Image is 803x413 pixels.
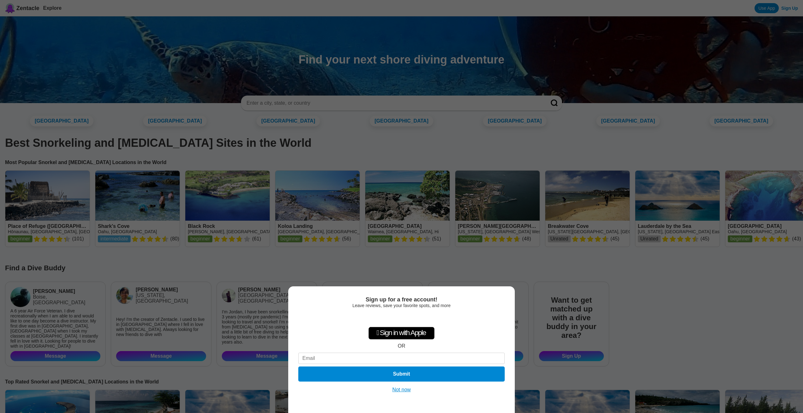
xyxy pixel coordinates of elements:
div: Sign in with Apple [368,327,435,339]
div: Sign up for a free account! [298,296,505,303]
div: OR [398,343,405,349]
div: Leave reviews, save your favorite spots, and more [298,303,505,308]
button: Not now [390,387,413,393]
button: Submit [298,366,505,382]
iframe: Sign in with Google Button [364,311,440,325]
input: Email [298,353,505,364]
